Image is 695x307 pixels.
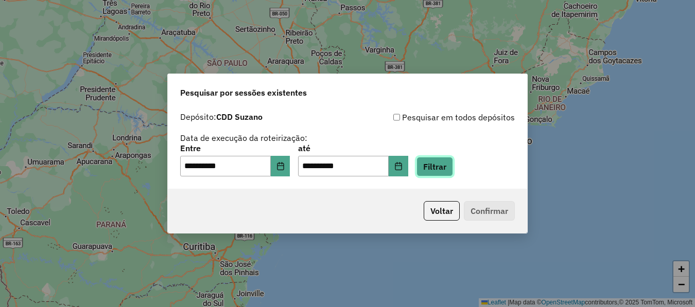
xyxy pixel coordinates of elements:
[271,156,290,176] button: Choose Date
[298,142,408,154] label: até
[180,111,263,123] label: Depósito:
[389,156,408,176] button: Choose Date
[347,111,515,123] div: Pesquisar em todos depósitos
[180,132,307,144] label: Data de execução da roteirização:
[180,86,307,99] span: Pesquisar por sessões existentes
[216,112,263,122] strong: CDD Suzano
[416,157,453,176] button: Filtrar
[180,142,290,154] label: Entre
[424,201,460,221] button: Voltar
